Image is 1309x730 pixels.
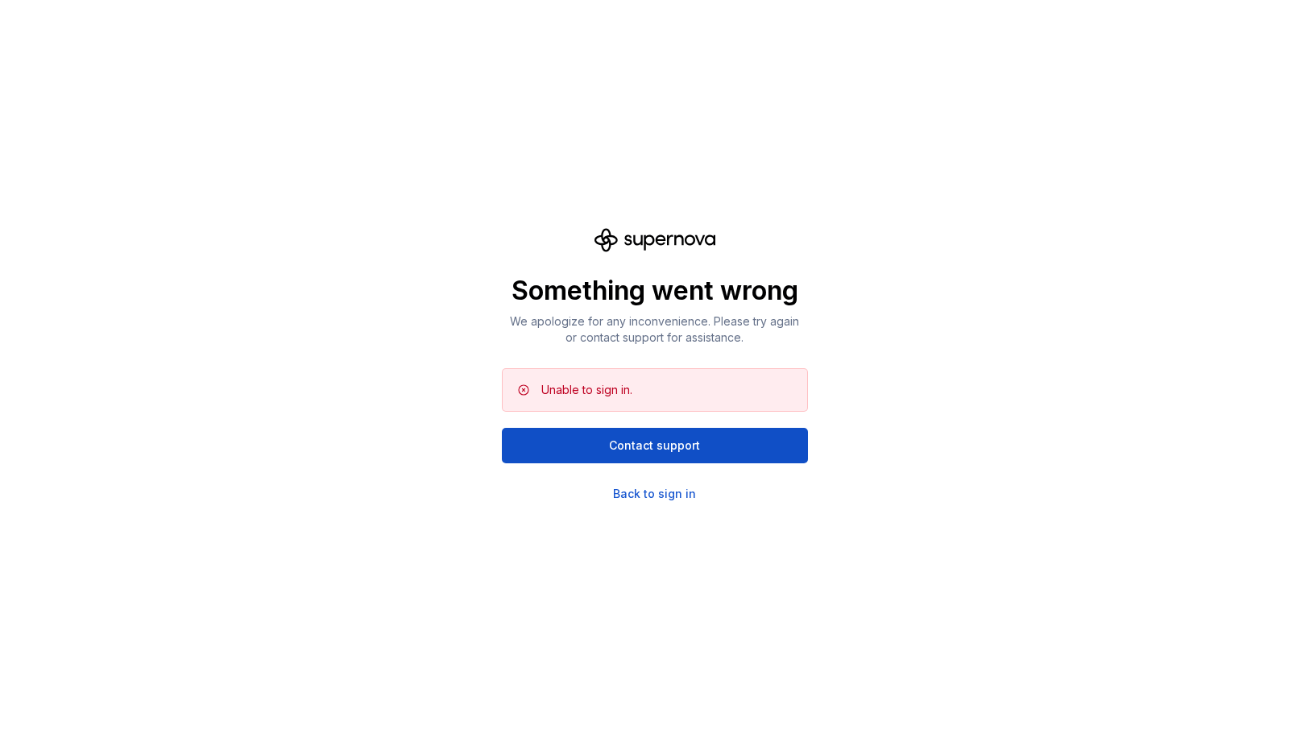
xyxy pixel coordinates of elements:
span: Contact support [609,438,700,454]
p: We apologize for any inconvenience. Please try again or contact support for assistance. [502,313,808,346]
a: Back to sign in [613,486,696,502]
div: Unable to sign in. [541,382,632,398]
p: Something went wrong [502,275,808,307]
button: Contact support [502,428,808,463]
